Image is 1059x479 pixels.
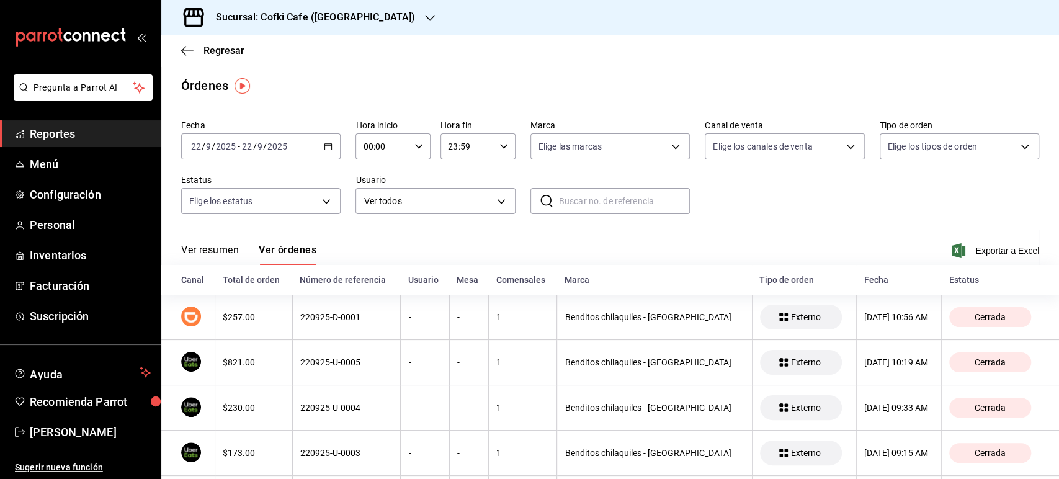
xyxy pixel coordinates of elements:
div: 1 [496,357,549,367]
input: -- [257,141,263,151]
span: Ayuda [30,365,135,380]
span: Cerrada [970,357,1011,367]
span: Externo [786,403,826,413]
div: Benditos chilaquiles - [GEOGRAPHIC_DATA] [565,403,744,413]
span: - [238,141,240,151]
span: / [263,141,267,151]
div: [DATE] 10:19 AM [864,357,934,367]
div: - [457,403,481,413]
h3: Sucursal: Cofki Cafe ([GEOGRAPHIC_DATA]) [206,10,415,25]
span: Elige los canales de venta [713,140,812,153]
button: open_drawer_menu [136,32,146,42]
div: - [457,312,481,322]
label: Fecha [181,121,341,130]
img: Tooltip marker [235,78,250,94]
span: Cerrada [970,403,1011,413]
div: Benditos chilaquiles - [GEOGRAPHIC_DATA] [565,357,744,367]
button: Exportar a Excel [954,243,1039,258]
div: - [408,448,441,458]
div: Órdenes [181,76,228,95]
div: Canal [181,275,208,285]
div: Benditos chilaquiles - [GEOGRAPHIC_DATA] [565,312,744,322]
label: Hora fin [440,121,516,130]
span: Elige las marcas [538,140,602,153]
div: $257.00 [223,312,284,322]
span: Externo [786,448,826,458]
div: Tipo de orden [759,275,849,285]
div: [DATE] 10:56 AM [864,312,934,322]
div: Número de referencia [300,275,393,285]
span: Cerrada [970,312,1011,322]
div: Usuario [408,275,442,285]
span: Suscripción [30,308,151,325]
button: Regresar [181,45,244,56]
input: -- [190,141,202,151]
div: Mesa [457,275,481,285]
span: Personal [30,217,151,233]
label: Tipo de orden [880,121,1039,130]
span: / [212,141,215,151]
span: Elige los estatus [189,195,252,207]
div: 220925-U-0004 [300,403,393,413]
span: Pregunta a Parrot AI [34,81,133,94]
button: Ver órdenes [259,244,316,265]
label: Usuario [355,176,515,184]
span: Inventarios [30,247,151,264]
label: Canal de venta [705,121,864,130]
div: [DATE] 09:15 AM [864,448,934,458]
div: 220925-U-0005 [300,357,393,367]
div: 1 [496,403,549,413]
span: Externo [786,357,826,367]
div: $821.00 [223,357,284,367]
div: Estatus [949,275,1039,285]
div: Total de orden [223,275,285,285]
div: Marca [565,275,744,285]
span: [PERSON_NAME] [30,424,151,441]
span: Reportes [30,125,151,142]
label: Marca [530,121,690,130]
div: [DATE] 09:33 AM [864,403,934,413]
span: Ver todos [364,195,492,208]
div: 1 [496,312,549,322]
span: Facturación [30,277,151,294]
div: 220925-U-0003 [300,448,393,458]
input: -- [241,141,252,151]
div: $230.00 [223,403,284,413]
span: Elige los tipos de orden [888,140,977,153]
span: Sugerir nueva función [15,461,151,474]
div: 220925-D-0001 [300,312,393,322]
div: 1 [496,448,549,458]
div: Comensales [496,275,550,285]
label: Estatus [181,176,341,184]
a: Pregunta a Parrot AI [9,90,153,103]
div: - [457,448,481,458]
input: ---- [267,141,288,151]
input: Buscar no. de referencia [559,189,690,213]
div: - [457,357,481,367]
div: Fecha [864,275,934,285]
div: navigation tabs [181,244,316,265]
span: / [202,141,205,151]
span: / [252,141,256,151]
button: Pregunta a Parrot AI [14,74,153,101]
span: Externo [786,312,826,322]
input: -- [205,141,212,151]
div: - [408,403,441,413]
div: $173.00 [223,448,284,458]
span: Configuración [30,186,151,203]
label: Hora inicio [355,121,431,130]
span: Menú [30,156,151,172]
div: Benditos chilaquiles - [GEOGRAPHIC_DATA] [565,448,744,458]
input: ---- [215,141,236,151]
span: Cerrada [970,448,1011,458]
div: - [408,312,441,322]
span: Recomienda Parrot [30,393,151,410]
div: - [408,357,441,367]
span: Regresar [203,45,244,56]
button: Ver resumen [181,244,239,265]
